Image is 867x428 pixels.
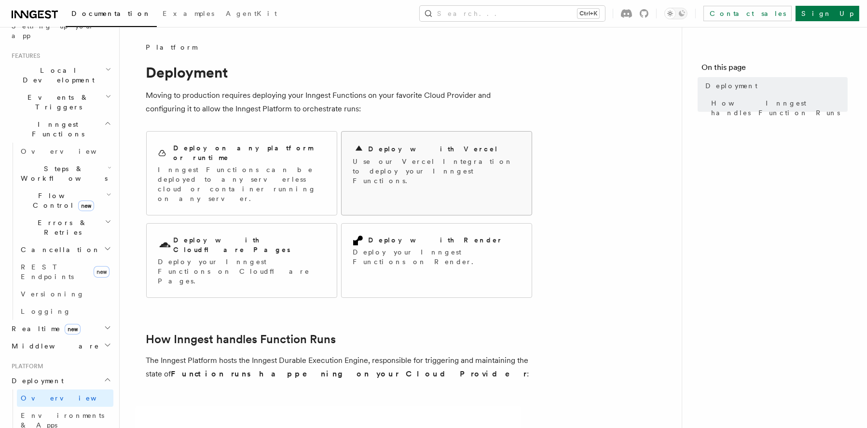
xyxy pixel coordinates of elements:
[702,62,848,77] h4: On this page
[158,239,172,252] svg: Cloudflare
[341,131,532,215] a: Deploy with VercelUse our Vercel Integration to deploy your Inngest Functions.
[163,10,214,17] span: Examples
[353,247,520,267] p: Deploy your Inngest Functions on Render.
[17,160,113,187] button: Steps & Workflows
[17,187,113,214] button: Flow Controlnew
[226,10,277,17] span: AgentKit
[158,165,325,203] p: Inngest Functions can be deployed to any serverless cloud or container running on any server.
[8,341,99,351] span: Middleware
[17,191,106,210] span: Flow Control
[17,285,113,303] a: Versioning
[369,235,503,245] h2: Deploy with Render
[220,3,283,26] a: AgentKit
[21,263,74,281] span: REST Endpoints
[17,389,113,407] a: Overview
[341,223,532,298] a: Deploy with RenderDeploy your Inngest Functions on Render.
[8,52,40,60] span: Features
[711,98,848,118] span: How Inngest handles Function Runs
[94,266,110,278] span: new
[78,201,94,211] span: new
[8,120,104,139] span: Inngest Functions
[174,143,325,162] h2: Deploy on any platform or runtime
[8,116,113,143] button: Inngest Functions
[17,303,113,320] a: Logging
[8,337,113,355] button: Middleware
[146,64,532,81] h1: Deployment
[17,258,113,285] a: REST Endpointsnew
[146,131,337,215] a: Deploy on any platform or runtimeInngest Functions can be deployed to any serverless cloud or con...
[174,235,325,254] h2: Deploy with Cloudflare Pages
[8,324,81,334] span: Realtime
[8,143,113,320] div: Inngest Functions
[21,147,120,155] span: Overview
[146,223,337,298] a: Deploy with Cloudflare PagesDeploy your Inngest Functions on Cloudflare Pages.
[146,89,532,116] p: Moving to production requires deploying your Inngest Functions on your favorite Cloud Provider an...
[146,354,532,381] p: The Inngest Platform hosts the Inngest Durable Execution Engine, responsible for triggering and m...
[702,77,848,94] a: Deployment
[369,144,499,154] h2: Deploy with Vercel
[158,257,325,286] p: Deploy your Inngest Functions on Cloudflare Pages.
[157,3,220,26] a: Examples
[707,94,848,121] a: How Inngest handles Function Runs
[353,157,520,186] p: Use our Vercel Integration to deploy your Inngest Functions.
[8,372,113,389] button: Deployment
[21,290,84,298] span: Versioning
[8,66,105,85] span: Local Development
[21,394,120,402] span: Overview
[21,308,71,315] span: Logging
[8,320,113,337] button: Realtimenew
[8,376,64,386] span: Deployment
[71,10,151,17] span: Documentation
[65,324,81,334] span: new
[171,369,527,378] strong: Function runs happening on your Cloud Provider
[420,6,605,21] button: Search...Ctrl+K
[8,89,113,116] button: Events & Triggers
[705,81,757,91] span: Deployment
[17,214,113,241] button: Errors & Retries
[578,9,599,18] kbd: Ctrl+K
[17,241,113,258] button: Cancellation
[66,3,157,27] a: Documentation
[146,42,197,52] span: Platform
[17,218,105,237] span: Errors & Retries
[17,143,113,160] a: Overview
[8,17,113,44] a: Setting up your app
[796,6,859,21] a: Sign Up
[8,362,43,370] span: Platform
[8,62,113,89] button: Local Development
[17,245,100,254] span: Cancellation
[664,8,688,19] button: Toggle dark mode
[146,333,336,346] a: How Inngest handles Function Runs
[17,164,108,183] span: Steps & Workflows
[703,6,792,21] a: Contact sales
[8,93,105,112] span: Events & Triggers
